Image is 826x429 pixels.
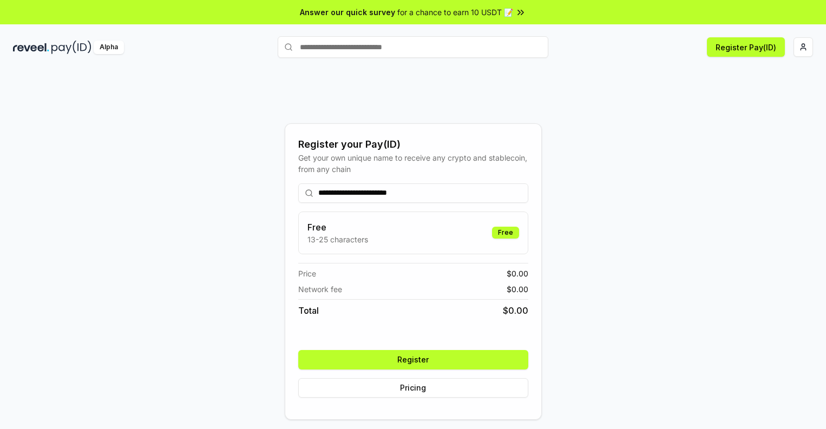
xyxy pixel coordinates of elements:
[507,283,528,295] span: $ 0.00
[492,227,519,239] div: Free
[707,37,785,57] button: Register Pay(ID)
[298,268,316,279] span: Price
[300,6,395,18] span: Answer our quick survey
[298,304,319,317] span: Total
[51,41,91,54] img: pay_id
[298,152,528,175] div: Get your own unique name to receive any crypto and stablecoin, from any chain
[298,378,528,398] button: Pricing
[298,350,528,369] button: Register
[13,41,49,54] img: reveel_dark
[307,221,368,234] h3: Free
[397,6,513,18] span: for a chance to earn 10 USDT 📝
[94,41,124,54] div: Alpha
[298,137,528,152] div: Register your Pay(ID)
[298,283,342,295] span: Network fee
[507,268,528,279] span: $ 0.00
[503,304,528,317] span: $ 0.00
[307,234,368,245] p: 13-25 characters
